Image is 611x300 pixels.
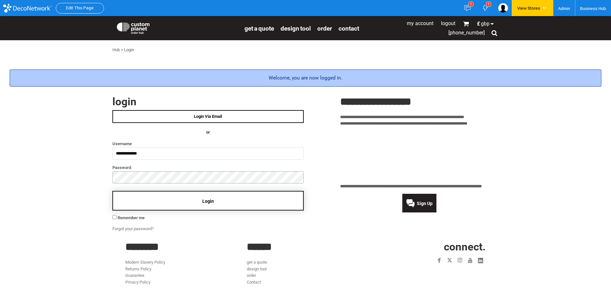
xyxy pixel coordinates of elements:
[468,2,473,7] div: 1
[118,215,145,220] span: Remember me
[112,164,304,171] label: Password
[247,267,267,271] a: design tool
[244,25,274,32] span: get a quote
[112,110,304,123] a: Login Via Email
[397,269,486,277] iframe: Customer reviews powered by Trustpilot
[66,5,94,10] a: Edit This Page
[112,140,304,147] label: Username
[368,241,486,252] h2: CONNECT.
[317,25,332,32] span: order
[124,47,134,53] div: Login
[417,201,433,206] span: Sign Up
[281,25,311,32] span: design tool
[112,47,120,52] a: Hub
[244,24,274,32] a: get a quote
[125,280,150,285] a: Privacy Policy
[121,47,123,53] div: >
[448,30,485,36] span: [PHONE_NUMBER]
[125,267,151,271] a: Returns Policy
[112,96,304,107] h2: Login
[281,24,311,32] a: design tool
[407,20,434,26] a: My Account
[125,273,144,278] a: Guarantee
[481,21,490,26] span: GBP
[112,18,241,37] a: Custom Planet
[317,24,332,32] a: order
[247,260,267,265] a: get a quote
[486,2,491,7] div: 1
[112,215,117,219] input: Remember me
[441,20,455,26] a: Logout
[247,273,256,278] a: order
[202,199,214,204] span: Login
[125,260,165,265] a: Modern Slavery Policy
[339,25,359,32] span: Contact
[477,21,481,26] span: £
[339,24,359,32] a: Contact
[112,226,154,231] a: Forgot your password?
[112,129,304,136] h4: OR
[247,280,261,285] a: Contact
[340,131,499,179] iframe: Customer reviews powered by Trustpilot
[116,21,151,34] img: Custom Planet
[194,114,222,119] span: Login Via Email
[10,70,601,87] div: Welcome, you are now logged in.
